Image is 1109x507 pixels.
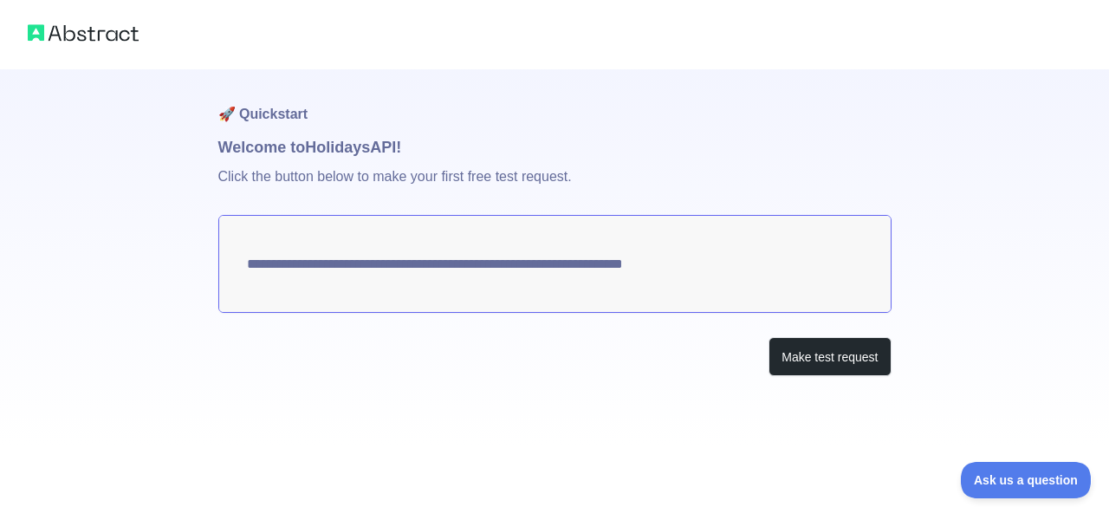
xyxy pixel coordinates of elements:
[218,69,892,135] h1: 🚀 Quickstart
[28,21,139,45] img: Abstract logo
[218,159,892,215] p: Click the button below to make your first free test request.
[218,135,892,159] h1: Welcome to Holidays API!
[769,337,891,376] button: Make test request
[961,462,1092,498] iframe: Toggle Customer Support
